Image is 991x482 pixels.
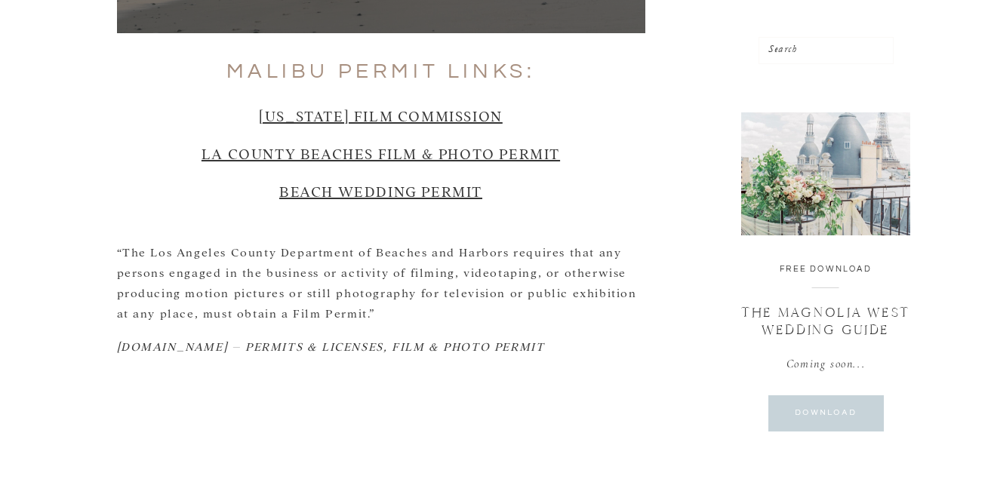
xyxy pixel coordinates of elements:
[746,353,906,401] div: Coming soon...
[202,143,560,162] a: LA COUNTY BEACHES FILM & PHOTO PERMIT
[757,406,895,419] div: DOWNLOAD
[752,264,900,281] div: FREE DOWNLOAD
[279,181,482,200] a: BEACH WEDDING PERMIT
[734,304,918,340] div: The magnolia west Wedding guide
[117,241,645,324] p: “The Los Angeles County Department of Beaches and Harbors requires that any persons engaged in th...
[259,106,503,124] a: [US_STATE] FILM COMMISSION
[117,339,545,353] em: [DOMAIN_NAME] – PERMITS & LICENSES, FILM & PHOTO PERMIT
[768,43,888,58] div: Search
[117,59,645,84] h2: MALIBU PERMIT LINKS:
